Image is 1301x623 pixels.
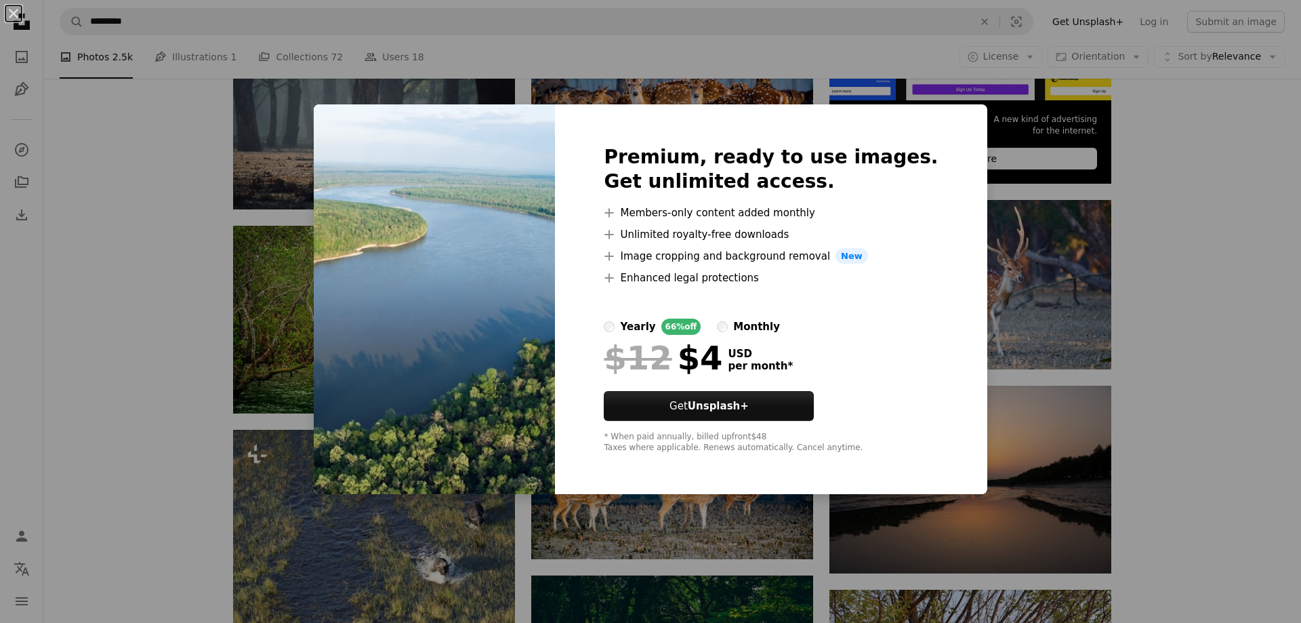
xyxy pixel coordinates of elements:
[620,319,655,335] div: yearly
[604,432,938,454] div: * When paid annually, billed upfront $48 Taxes where applicable. Renews automatically. Cancel any...
[604,248,938,264] li: Image cropping and background removal
[661,319,701,335] div: 66% off
[150,80,228,89] div: Keywords by Traffic
[37,79,47,89] img: tab_domain_overview_orange.svg
[717,321,728,332] input: monthly
[835,248,868,264] span: New
[604,340,672,376] span: $12
[728,360,793,372] span: per month *
[38,22,66,33] div: v 4.0.25
[688,400,749,412] strong: Unsplash+
[604,226,938,243] li: Unlimited royalty-free downloads
[22,22,33,33] img: logo_orange.svg
[22,35,33,46] img: website_grey.svg
[728,348,793,360] span: USD
[51,80,121,89] div: Domain Overview
[604,205,938,221] li: Members-only content added monthly
[135,79,146,89] img: tab_keywords_by_traffic_grey.svg
[604,391,814,421] button: GetUnsplash+
[314,104,555,495] img: premium_photo-1661866193149-4cb5997e111e
[35,35,149,46] div: Domain: [DOMAIN_NAME]
[604,321,615,332] input: yearly66%off
[604,340,722,376] div: $4
[604,145,938,194] h2: Premium, ready to use images. Get unlimited access.
[733,319,780,335] div: monthly
[604,270,938,286] li: Enhanced legal protections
